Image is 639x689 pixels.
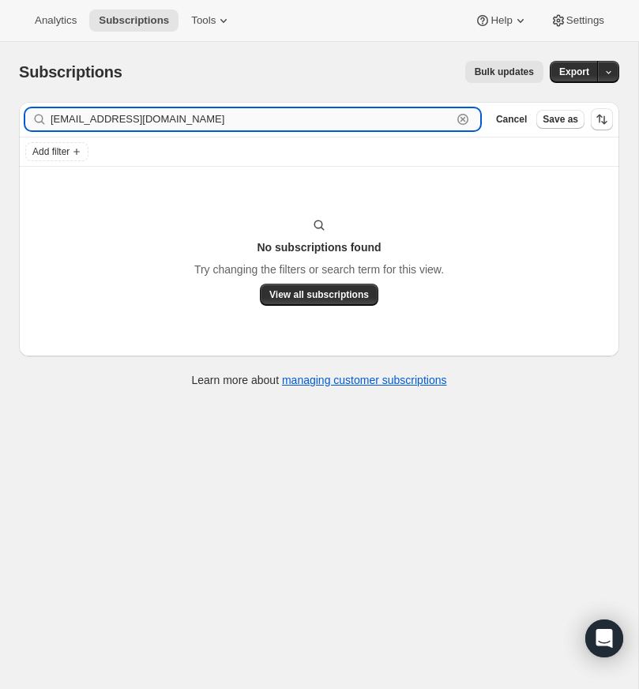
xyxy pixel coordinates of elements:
button: Cancel [490,110,533,129]
span: Bulk updates [475,66,534,78]
span: Subscriptions [99,14,169,27]
button: Help [465,9,537,32]
span: Analytics [35,14,77,27]
span: Export [559,66,589,78]
button: Clear [455,111,471,127]
button: Sort the results [591,108,613,130]
button: Save as [536,110,584,129]
span: Settings [566,14,604,27]
a: managing customer subscriptions [282,374,447,386]
h3: No subscriptions found [257,239,381,255]
button: View all subscriptions [260,284,378,306]
button: Export [550,61,599,83]
p: Learn more about [192,372,447,388]
button: Tools [182,9,241,32]
div: Open Intercom Messenger [585,619,623,657]
span: Tools [191,14,216,27]
button: Add filter [25,142,88,161]
button: Settings [541,9,614,32]
span: View all subscriptions [269,288,369,301]
span: Cancel [496,113,527,126]
span: Subscriptions [19,63,122,81]
span: Help [491,14,512,27]
span: Add filter [32,145,70,158]
button: Bulk updates [465,61,543,83]
button: Subscriptions [89,9,179,32]
input: Filter subscribers [51,108,452,130]
p: Try changing the filters or search term for this view. [194,262,444,277]
button: Analytics [25,9,86,32]
span: Save as [543,113,578,126]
